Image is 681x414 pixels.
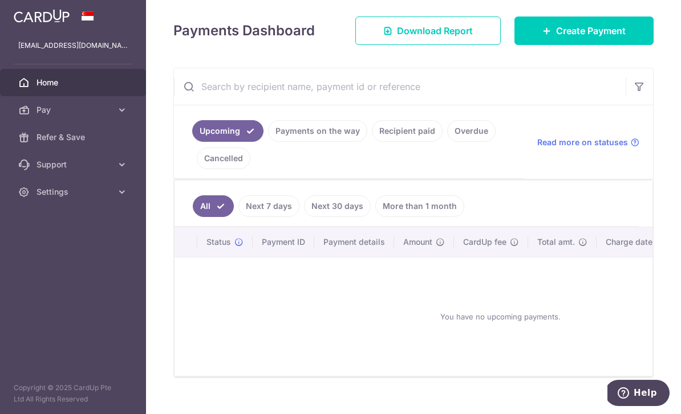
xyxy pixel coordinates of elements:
a: Create Payment [514,17,654,45]
th: Payment ID [253,227,314,257]
span: Status [206,236,231,248]
a: Overdue [447,120,496,142]
span: Total amt. [537,236,575,248]
a: More than 1 month [375,195,464,217]
iframe: Opens a widget where you can find more information [607,380,670,408]
span: Read more on statuses [537,137,628,148]
a: Read more on statuses [537,137,639,148]
span: Download Report [397,24,473,38]
th: Payment details [314,227,394,257]
span: Settings [37,186,112,198]
img: CardUp [14,9,70,23]
a: Next 7 days [238,195,299,217]
span: Pay [37,104,112,116]
a: Cancelled [197,147,250,169]
a: Upcoming [192,120,264,142]
span: Support [37,159,112,170]
span: Home [37,77,112,88]
span: Amount [403,236,432,248]
span: Refer & Save [37,132,112,143]
a: Recipient paid [372,120,443,142]
a: Next 30 days [304,195,371,217]
span: Charge date [606,236,652,248]
p: [EMAIL_ADDRESS][DOMAIN_NAME] [18,40,128,51]
span: CardUp fee [463,236,506,248]
span: Create Payment [556,24,626,38]
a: Download Report [355,17,501,45]
h4: Payments Dashboard [173,21,315,41]
input: Search by recipient name, payment id or reference [174,68,626,105]
a: Payments on the way [268,120,367,142]
a: All [193,195,234,217]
